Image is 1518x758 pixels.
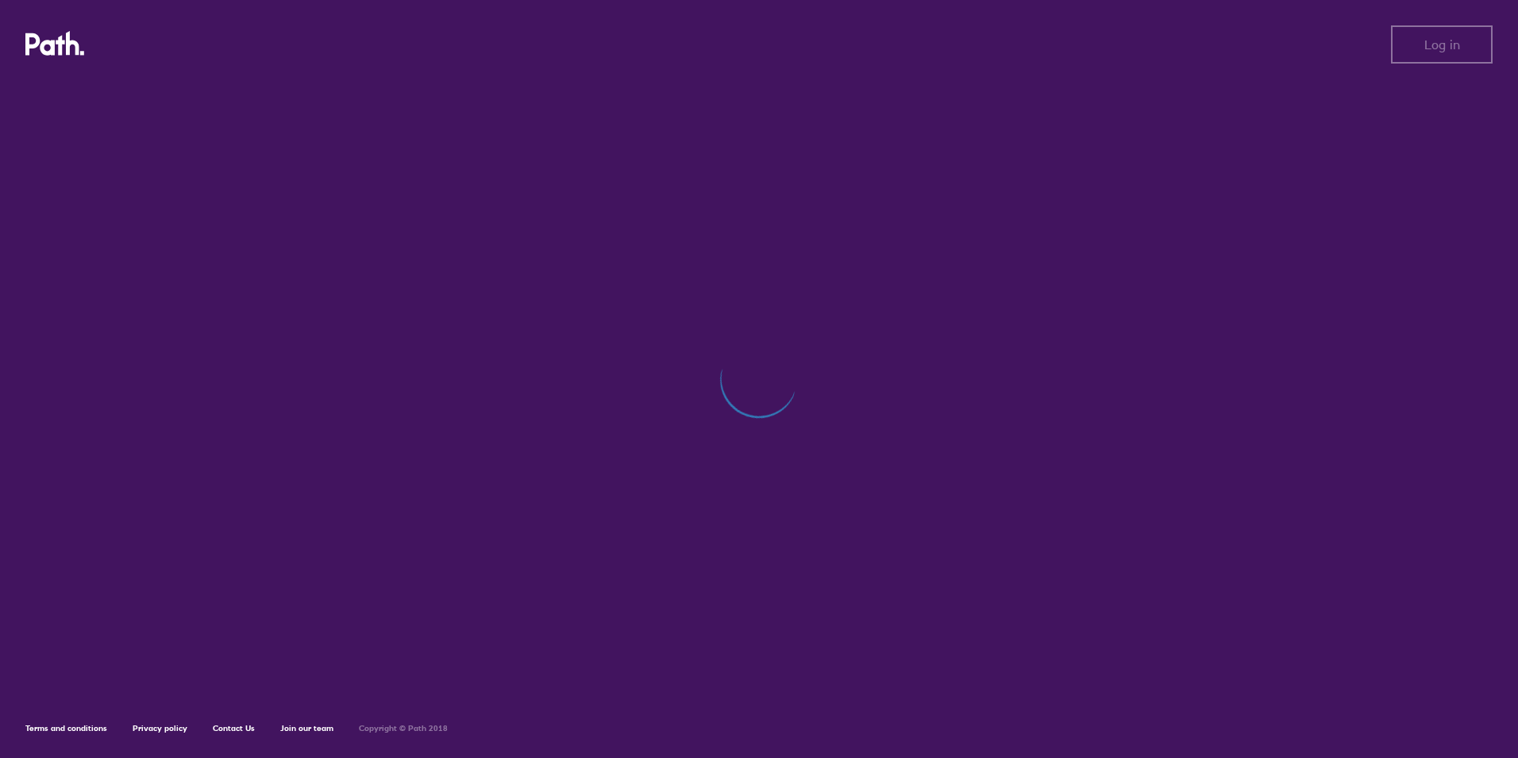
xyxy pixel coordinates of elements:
a: Privacy policy [133,723,187,733]
span: Log in [1424,37,1460,52]
a: Join our team [280,723,333,733]
h6: Copyright © Path 2018 [359,724,448,733]
a: Contact Us [213,723,255,733]
button: Log in [1391,25,1493,64]
a: Terms and conditions [25,723,107,733]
